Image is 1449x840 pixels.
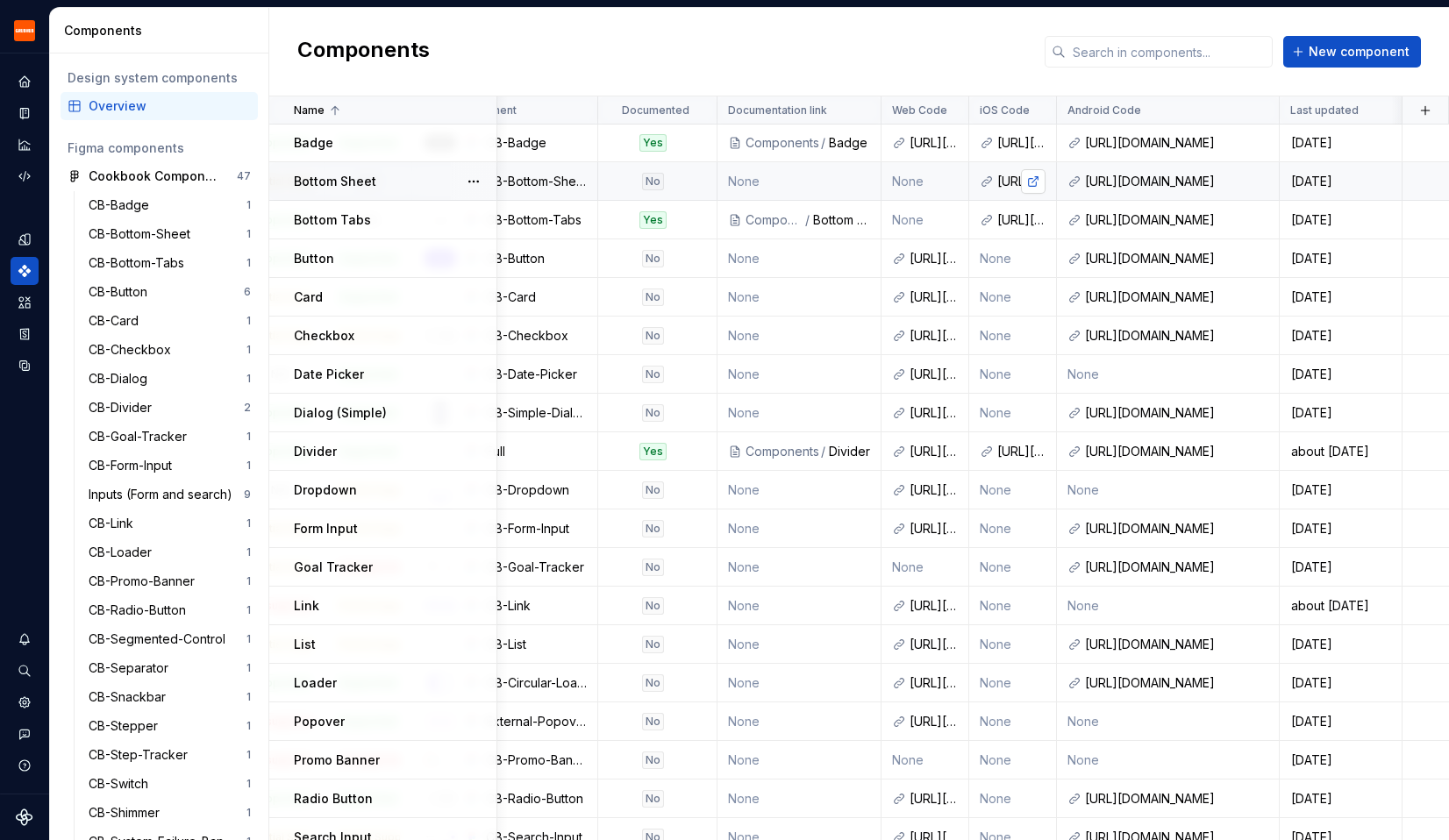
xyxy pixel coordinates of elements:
[642,366,664,383] div: No
[486,597,587,615] div: CB-Link
[294,288,323,306] p: Card
[82,654,258,682] a: CB-Separator1
[294,443,337,460] p: Divider
[82,567,258,595] a: CB-Promo-Banner1
[1281,481,1401,499] div: [DATE]
[11,131,39,159] div: Analytics
[61,162,258,190] a: Cookbook Components47
[246,372,251,386] div: 1
[294,751,380,769] p: Promo Banner
[82,249,258,277] a: CB-Bottom-Tabs1
[1281,366,1401,383] div: [DATE]
[642,327,664,345] div: No
[11,225,39,253] div: Design tokens
[910,366,958,383] div: [URL][DOMAIN_NAME]
[717,162,882,201] td: None
[1281,713,1401,730] div: [DATE]
[294,134,333,152] p: Badge
[486,327,587,345] div: CB-Checkbox
[1290,103,1359,117] p: Last updated
[1085,790,1268,808] div: [URL][DOMAIN_NAME]
[829,443,870,460] div: Divider
[486,211,587,229] div: CB-Bottom-Tabs
[82,365,258,393] a: CB-Dialog1
[882,201,969,239] td: None
[997,443,1046,460] div: [URL][DOMAIN_NAME]
[910,327,958,345] div: [URL][DOMAIN_NAME]
[11,625,39,653] button: Notifications
[11,68,39,96] a: Home
[882,548,969,587] td: None
[642,288,664,306] div: No
[89,775,155,793] div: CB-Switch
[969,317,1057,355] td: None
[294,520,358,537] p: Form Input
[68,139,251,157] div: Figma components
[246,632,251,646] div: 1
[717,664,882,702] td: None
[82,509,258,537] a: CB-Link1
[910,636,958,653] div: [URL][DOMAIN_NAME]
[486,674,587,692] div: CB-Circular-Loader
[486,288,587,306] div: CB-Card
[11,657,39,685] button: Search ⌘K
[486,790,587,808] div: CB-Radio-Button
[294,327,354,345] p: Checkbox
[82,799,258,827] a: CB-Shimmer1
[246,256,251,270] div: 1
[16,808,33,826] svg: Supernova Logo
[717,317,882,355] td: None
[11,288,39,317] div: Assets
[246,545,251,559] div: 1
[1085,211,1268,229] div: [URL][DOMAIN_NAME]
[717,355,882,394] td: None
[910,674,958,692] div: [URL][DOMAIN_NAME]
[1085,327,1268,345] div: [URL][DOMAIN_NAME]
[1281,173,1401,190] div: [DATE]
[82,191,258,219] a: CB-Badge1
[82,336,258,364] a: CB-Checkbox1
[1283,36,1421,68] button: New component
[89,167,219,185] div: Cookbook Components
[11,162,39,190] a: Code automation
[246,777,251,791] div: 1
[1085,173,1268,190] div: [URL][DOMAIN_NAME]
[1281,597,1401,615] div: about [DATE]
[89,457,179,474] div: CB-Form-Input
[294,404,387,422] p: Dialog (Simple)
[82,683,258,711] a: CB-Snackbar1
[89,283,154,301] div: CB-Button
[717,509,882,548] td: None
[1085,288,1268,306] div: [URL][DOMAIN_NAME]
[89,428,194,445] div: CB-Goal-Tracker
[639,211,667,229] div: Yes
[246,574,251,588] div: 1
[910,134,958,152] div: [URL][DOMAIN_NAME]
[89,746,195,764] div: CB-Step-Tracker
[68,69,251,87] div: Design system components
[997,134,1046,152] div: [URL][DOMAIN_NAME]
[294,790,373,808] p: Radio Button
[1057,741,1280,779] td: None
[294,103,325,117] p: Name
[882,162,969,201] td: None
[969,741,1057,779] td: None
[89,97,251,115] div: Overview
[1281,636,1401,653] div: [DATE]
[11,352,39,380] a: Data sources
[1085,250,1268,267] div: [URL][DOMAIN_NAME]
[294,250,334,267] p: Button
[89,688,173,706] div: CB-Snackbar
[486,751,587,769] div: CB-Promo-Banner
[813,211,870,229] div: Bottom Tabs
[11,99,39,127] a: Documentation
[717,625,882,664] td: None
[910,250,958,267] div: [URL][DOMAIN_NAME]
[997,173,1046,190] div: [URL][DOMAIN_NAME]
[1281,327,1401,345] div: [DATE]
[969,664,1057,702] td: None
[717,741,882,779] td: None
